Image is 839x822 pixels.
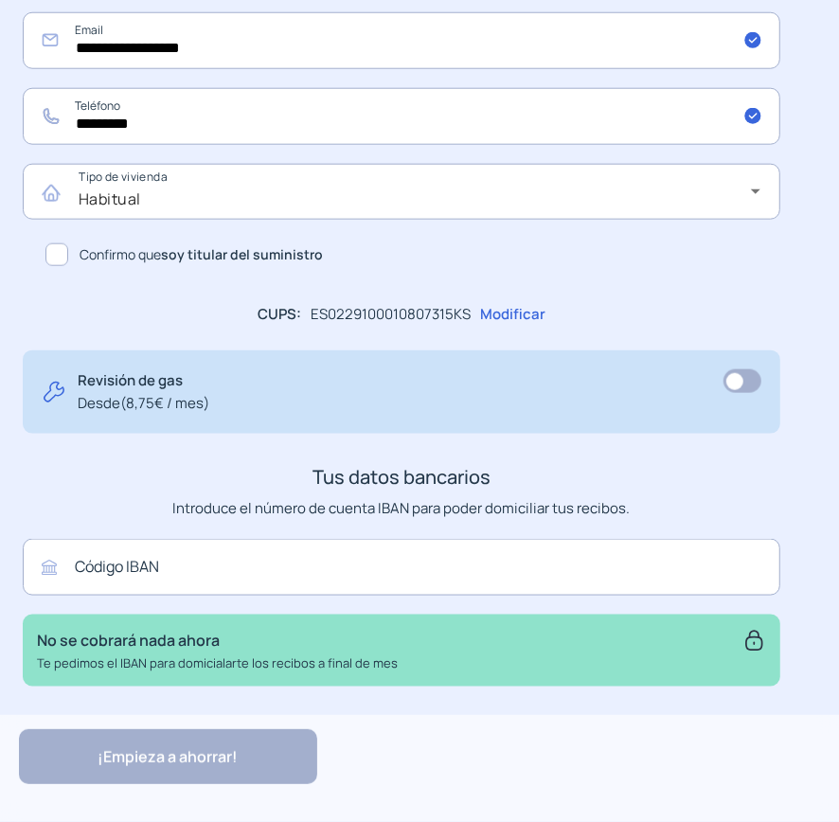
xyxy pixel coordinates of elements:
[23,497,780,520] p: Introduce el número de cuenta IBAN para poder domiciliar tus recibos.
[80,244,323,265] span: Confirmo que
[42,369,66,415] img: tool.svg
[79,188,141,209] span: Habitual
[161,245,323,263] b: soy titular del suministro
[258,303,301,326] p: CUPS:
[37,629,398,653] p: No se cobrará nada ahora
[37,653,398,673] p: Te pedimos el IBAN para domicialarte los recibos a final de mes
[78,369,209,415] p: Revisión de gas
[311,303,471,326] p: ES0229100010807315KS
[480,303,545,326] p: Modificar
[78,392,209,415] span: Desde (8,75€ / mes)
[23,462,780,492] h3: Tus datos bancarios
[742,629,766,652] img: secure.svg
[79,170,168,186] mat-label: Tipo de vivienda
